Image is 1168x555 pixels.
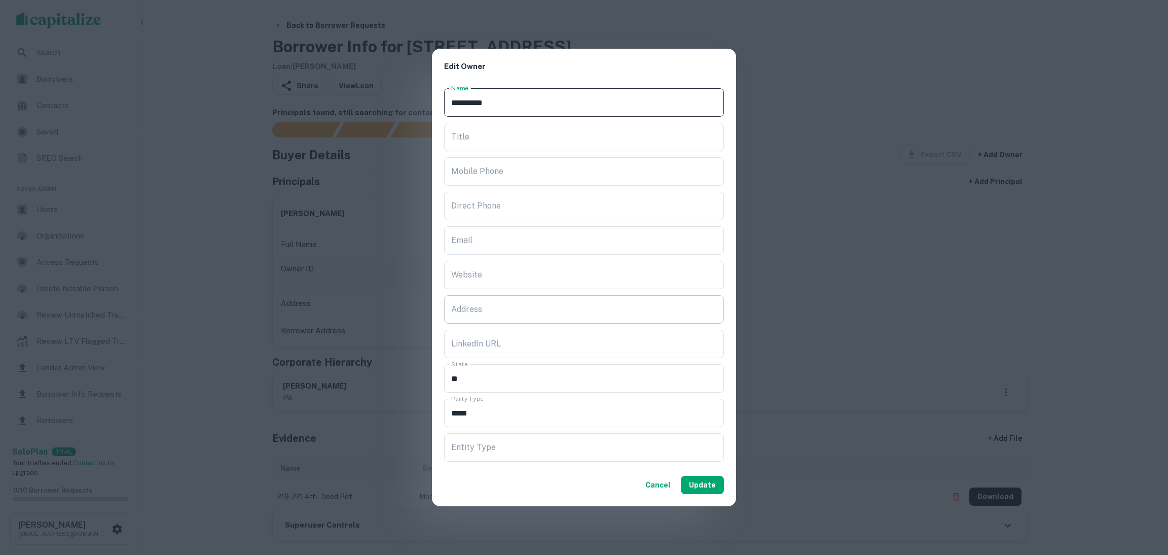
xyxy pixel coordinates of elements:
label: Name [451,84,468,92]
button: Update [681,476,724,494]
label: Party Type [451,394,484,403]
button: Cancel [641,476,675,494]
h2: Edit Owner [432,49,736,85]
label: State [451,360,467,368]
iframe: Chat Widget [1117,474,1168,523]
